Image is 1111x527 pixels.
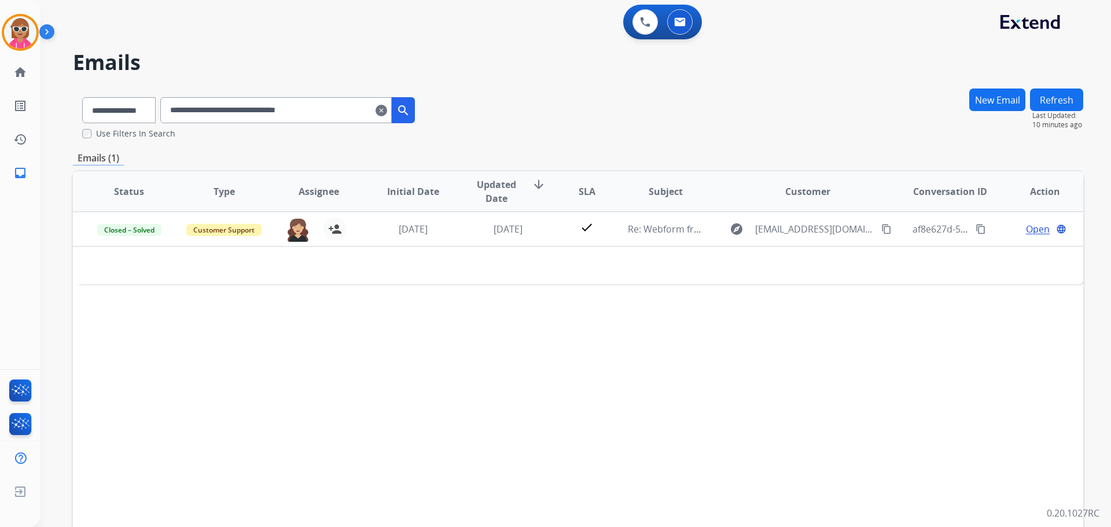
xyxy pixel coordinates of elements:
[97,224,161,236] span: Closed – Solved
[4,16,36,49] img: avatar
[913,223,1089,235] span: af8e627d-5a51-4874-b1c4-5e949cc7bb98
[494,223,523,235] span: [DATE]
[13,65,27,79] mat-icon: home
[881,224,892,234] mat-icon: content_copy
[396,104,410,117] mat-icon: search
[785,185,830,198] span: Customer
[13,99,27,113] mat-icon: list_alt
[730,222,744,236] mat-icon: explore
[1032,120,1083,130] span: 10 minutes ago
[628,223,906,235] span: Re: Webform from [EMAIL_ADDRESS][DOMAIN_NAME] on [DATE]
[13,132,27,146] mat-icon: history
[649,185,683,198] span: Subject
[580,220,594,234] mat-icon: check
[114,185,144,198] span: Status
[73,51,1083,74] h2: Emails
[96,128,175,139] label: Use Filters In Search
[579,185,595,198] span: SLA
[1026,222,1050,236] span: Open
[532,178,546,191] mat-icon: arrow_downward
[387,185,439,198] span: Initial Date
[913,185,987,198] span: Conversation ID
[399,223,428,235] span: [DATE]
[976,224,986,234] mat-icon: content_copy
[286,218,310,242] img: agent-avatar
[376,104,387,117] mat-icon: clear
[1030,89,1083,111] button: Refresh
[470,178,523,205] span: Updated Date
[186,224,262,236] span: Customer Support
[328,222,342,236] mat-icon: person_add
[214,185,235,198] span: Type
[1047,506,1099,520] p: 0.20.1027RC
[13,166,27,180] mat-icon: inbox
[299,185,339,198] span: Assignee
[755,222,874,236] span: [EMAIL_ADDRESS][DOMAIN_NAME]
[1056,224,1066,234] mat-icon: language
[73,151,124,165] p: Emails (1)
[969,89,1025,111] button: New Email
[1032,111,1083,120] span: Last Updated:
[988,171,1083,212] th: Action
